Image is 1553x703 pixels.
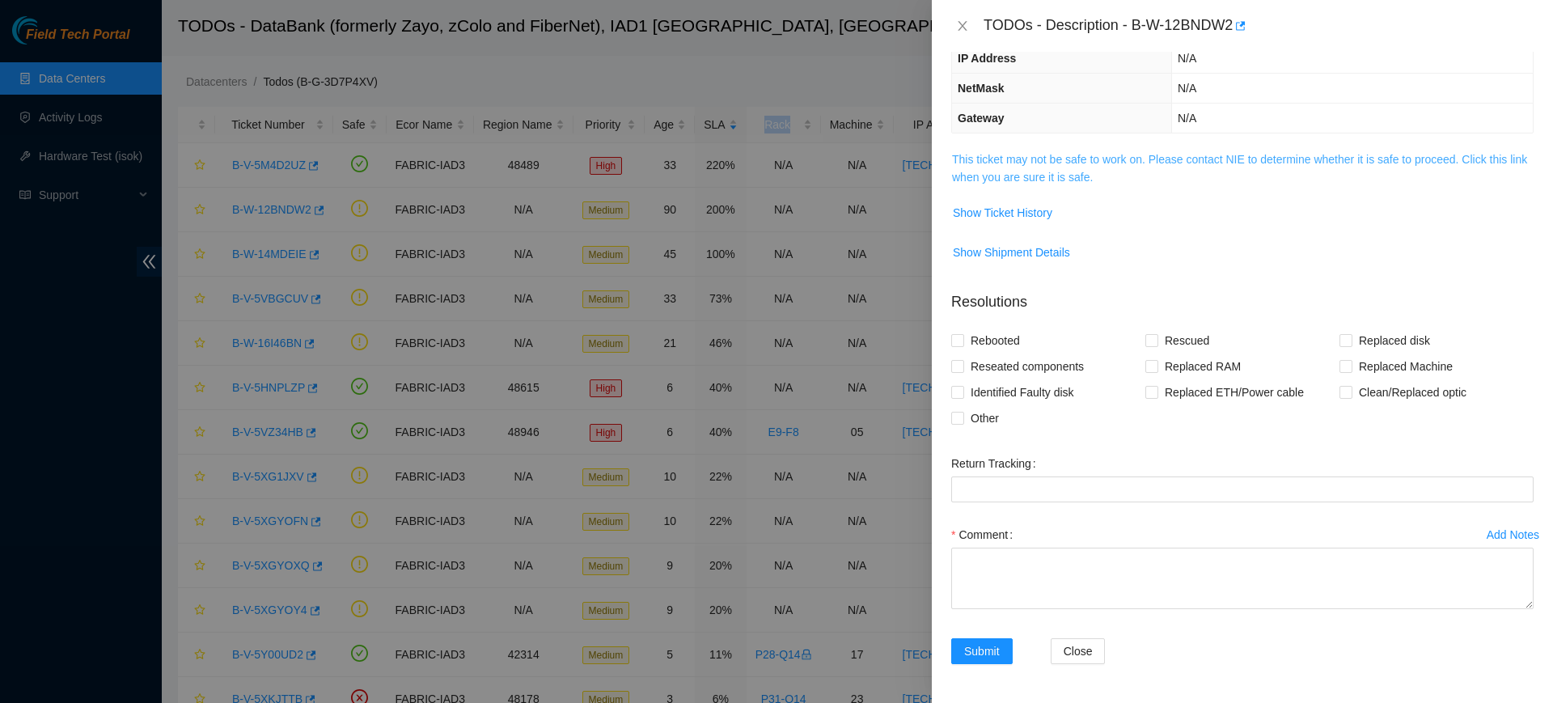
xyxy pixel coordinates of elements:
[1178,52,1196,65] span: N/A
[951,638,1013,664] button: Submit
[984,13,1534,39] div: TODOs - Description - B-W-12BNDW2
[1051,638,1106,664] button: Close
[964,642,1000,660] span: Submit
[953,204,1052,222] span: Show Ticket History
[951,476,1534,502] input: Return Tracking
[964,405,1005,431] span: Other
[953,244,1070,261] span: Show Shipment Details
[964,328,1026,354] span: Rebooted
[958,112,1005,125] span: Gateway
[951,548,1534,609] textarea: Comment
[1486,522,1540,548] button: Add Notes
[952,200,1053,226] button: Show Ticket History
[1178,112,1196,125] span: N/A
[951,451,1043,476] label: Return Tracking
[1158,354,1247,379] span: Replaced RAM
[1352,328,1437,354] span: Replaced disk
[951,19,974,34] button: Close
[951,278,1534,313] p: Resolutions
[1487,529,1539,540] div: Add Notes
[964,379,1081,405] span: Identified Faulty disk
[1352,379,1473,405] span: Clean/Replaced optic
[958,82,1005,95] span: NetMask
[964,354,1090,379] span: Reseated components
[1178,82,1196,95] span: N/A
[1158,379,1310,405] span: Replaced ETH/Power cable
[951,522,1019,548] label: Comment
[1158,328,1216,354] span: Rescued
[958,52,1016,65] span: IP Address
[956,19,969,32] span: close
[952,153,1527,184] a: This ticket may not be safe to work on. Please contact NIE to determine whether it is safe to pro...
[1064,642,1093,660] span: Close
[952,239,1071,265] button: Show Shipment Details
[1352,354,1459,379] span: Replaced Machine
